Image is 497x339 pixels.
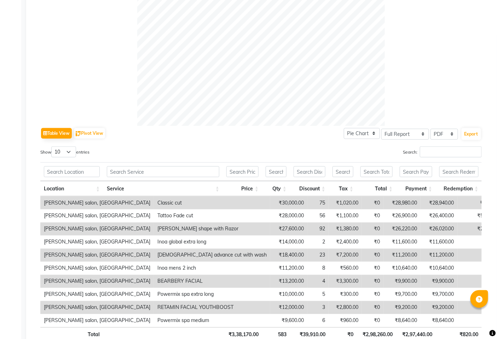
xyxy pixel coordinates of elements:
button: Pivot View [74,128,105,139]
td: ₹0 [362,209,383,223]
td: ₹18,400.00 [270,249,307,262]
td: ₹12,000.00 [270,301,307,314]
td: ₹9,200.00 [383,301,421,314]
td: [PERSON_NAME] salon, [GEOGRAPHIC_DATA] [40,196,154,209]
td: ₹9,700.00 [421,288,458,301]
td: ₹26,220.00 [383,223,421,236]
th: Payment: activate to sort column ascending [396,181,436,196]
td: ₹0 [362,236,383,249]
td: ₹30,000.00 [270,196,307,209]
td: ₹9,700.00 [383,288,421,301]
td: ₹2,800.00 [329,301,362,314]
td: [PERSON_NAME] salon, [GEOGRAPHIC_DATA] [40,209,154,223]
td: ₹11,600.00 [421,236,458,249]
th: Discount: activate to sort column ascending [290,181,329,196]
input: Search Qty [266,166,287,177]
td: ₹26,900.00 [383,209,421,223]
input: Search Service [107,166,219,177]
td: ₹28,000.00 [270,209,307,223]
th: Total: activate to sort column ascending [357,181,396,196]
input: Search: [420,146,482,157]
th: Qty: activate to sort column ascending [262,181,290,196]
td: 75 [307,196,329,209]
td: 4 [307,275,329,288]
td: ₹28,980.00 [383,196,421,209]
td: Tattoo Fade cut [154,209,270,223]
th: Tax: activate to sort column ascending [329,181,357,196]
td: ₹11,200.00 [421,249,458,262]
td: ₹13,200.00 [270,275,307,288]
td: ₹26,020.00 [421,223,458,236]
input: Search Price [226,166,259,177]
td: ₹11,200.00 [383,249,421,262]
td: 2 [307,236,329,249]
input: Search Total [360,166,393,177]
td: [PERSON_NAME] shape with Razor [154,223,270,236]
td: [DEMOGRAPHIC_DATA] advance cut with wash [154,249,270,262]
td: ₹28,940.00 [421,196,458,209]
td: ₹1,020.00 [329,196,362,209]
td: ₹8,640.00 [421,314,458,327]
td: BEARBERY FACIAL [154,275,270,288]
button: Export [462,128,481,140]
td: [PERSON_NAME] salon, [GEOGRAPHIC_DATA] [40,301,154,314]
td: Powermix spa medium [154,314,270,327]
td: [PERSON_NAME] salon, [GEOGRAPHIC_DATA] [40,249,154,262]
td: ₹1,100.00 [329,209,362,223]
td: ₹10,640.00 [421,262,458,275]
td: ₹9,600.00 [270,314,307,327]
label: Show entries [40,146,89,157]
td: 6 [307,314,329,327]
td: ₹0 [362,196,383,209]
td: [PERSON_NAME] salon, [GEOGRAPHIC_DATA] [40,288,154,301]
td: ₹300.00 [329,288,362,301]
td: ₹7,200.00 [329,249,362,262]
td: [PERSON_NAME] salon, [GEOGRAPHIC_DATA] [40,275,154,288]
td: 92 [307,223,329,236]
td: ₹9,200.00 [421,301,458,314]
td: ₹0 [362,288,383,301]
td: ₹14,000.00 [270,236,307,249]
td: [PERSON_NAME] salon, [GEOGRAPHIC_DATA] [40,236,154,249]
input: Search Redemption [439,166,479,177]
td: 3 [307,301,329,314]
td: ₹10,640.00 [383,262,421,275]
input: Search Tax [333,166,353,177]
td: ₹8,640.00 [383,314,421,327]
td: ₹26,400.00 [421,209,458,223]
td: Classic cut [154,196,270,209]
input: Search Payment [400,166,432,177]
input: Search Location [44,166,100,177]
td: ₹10,000.00 [270,288,307,301]
td: Inoa mens 2 inch [154,262,270,275]
td: ₹0 [362,262,383,275]
td: [PERSON_NAME] salon, [GEOGRAPHIC_DATA] [40,314,154,327]
td: RETAMIN FACIAL YOUTHBOOST [154,301,270,314]
td: ₹0 [362,314,383,327]
td: ₹0 [362,223,383,236]
td: ₹3,300.00 [329,275,362,288]
img: pivot.png [76,131,81,137]
td: Powermix spa extra long [154,288,270,301]
td: ₹9,900.00 [383,275,421,288]
td: 56 [307,209,329,223]
button: Table View [41,128,72,139]
td: ₹2,400.00 [329,236,362,249]
td: ₹11,600.00 [383,236,421,249]
td: ₹0 [362,301,383,314]
label: Search: [403,146,482,157]
td: ₹27,600.00 [270,223,307,236]
th: Price: activate to sort column ascending [223,181,262,196]
td: 5 [307,288,329,301]
td: ₹560.00 [329,262,362,275]
td: ₹1,380.00 [329,223,362,236]
input: Search Discount [294,166,325,177]
th: Service: activate to sort column ascending [103,181,223,196]
td: 23 [307,249,329,262]
td: ₹960.00 [329,314,362,327]
td: ₹0 [362,275,383,288]
td: Inoa global extra long [154,236,270,249]
td: [PERSON_NAME] salon, [GEOGRAPHIC_DATA] [40,262,154,275]
td: 8 [307,262,329,275]
td: ₹0 [362,249,383,262]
